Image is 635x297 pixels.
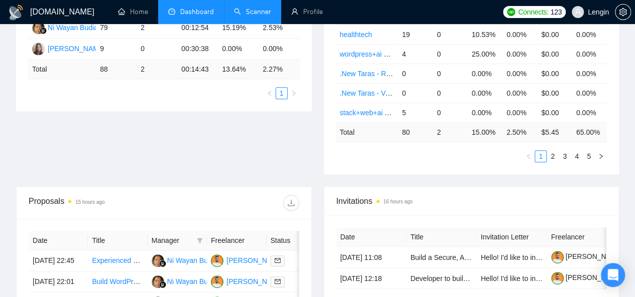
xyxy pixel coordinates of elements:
[336,122,398,142] td: Total
[502,122,537,142] td: 2.50 %
[572,25,607,44] td: 0.00%
[29,231,88,250] th: Date
[502,64,537,83] td: 0.00%
[284,199,299,207] span: download
[29,271,88,292] td: [DATE] 22:01
[526,153,532,159] span: left
[148,231,207,250] th: Manager
[159,281,166,288] img: gigradar-bm.png
[276,88,287,99] a: 1
[288,87,300,99] li: Next Page
[88,231,147,250] th: Title
[502,103,537,122] td: 0.00%
[601,263,625,287] div: Open Intercom Messenger
[88,271,147,292] td: Build WordPress Membership Podcast B2B Portal fee-based & secure
[152,256,223,264] a: NWNi Wayan Budiarti
[48,22,104,33] div: Ni Wayan Budiarti
[468,103,502,122] td: 0.00%
[523,150,535,162] li: Previous Page
[96,60,137,79] td: 88
[96,39,137,60] td: 9
[537,64,572,83] td: $0.00
[336,247,407,268] td: [DATE] 11:08
[211,275,223,288] img: TM
[271,235,312,246] span: Status
[226,255,284,266] div: [PERSON_NAME]
[398,83,433,103] td: 0
[211,254,223,267] img: TM
[502,44,537,64] td: 0.00%
[177,60,218,79] td: 00:14:43
[407,227,477,247] th: Title
[468,122,502,142] td: 15.00 %
[29,195,164,211] div: Proposals
[197,237,203,243] span: filter
[572,44,607,64] td: 0.00%
[167,255,223,266] div: Ni Wayan Budiarti
[29,250,88,271] td: [DATE] 22:45
[559,151,570,162] a: 3
[468,44,502,64] td: 25.00%
[550,7,561,18] span: 123
[433,64,467,83] td: 0
[615,4,631,20] button: setting
[468,25,502,44] td: 10.53%
[288,87,300,99] button: right
[615,8,631,16] a: setting
[336,195,607,207] span: Invitations
[598,153,604,159] span: right
[48,43,105,54] div: [PERSON_NAME]
[572,83,607,103] td: 0.00%
[259,18,299,39] td: 2.53%
[398,103,433,122] td: 5
[574,9,581,16] span: user
[226,276,284,287] div: [PERSON_NAME]
[595,150,607,162] li: Next Page
[75,199,104,205] time: 15 hours ago
[177,39,218,60] td: 00:30:38
[507,8,515,16] img: upwork-logo.png
[283,195,299,211] button: download
[551,273,623,281] a: [PERSON_NAME]
[551,252,623,260] a: [PERSON_NAME]
[398,25,433,44] td: 19
[477,227,547,247] th: Invitation Letter
[595,150,607,162] button: right
[411,274,578,282] a: Developer to build AI Text to Speech Tool (Long Term)
[468,83,502,103] td: 0.00%
[340,31,372,39] a: healthtech
[118,8,148,16] a: homeHome
[547,227,617,247] th: Freelancer
[537,25,572,44] td: $0.00
[32,22,45,34] img: NW
[340,89,426,97] a: .New Taras - VueJS/NuxtJS
[234,8,271,16] a: searchScanner
[267,90,273,96] span: left
[264,87,276,99] li: Previous Page
[571,151,582,162] a: 4
[537,103,572,122] td: $0.00
[433,83,467,103] td: 0
[211,277,284,285] a: TM[PERSON_NAME]
[137,18,177,39] td: 2
[276,87,288,99] li: 1
[535,151,546,162] a: 1
[336,268,407,289] td: [DATE] 12:18
[340,70,434,78] a: .New Taras - ReactJS/NextJS.
[537,122,572,142] td: $ 5.45
[547,150,559,162] li: 2
[535,150,547,162] li: 1
[384,199,413,204] time: 16 hours ago
[264,87,276,99] button: left
[340,109,403,117] a: stack+web+ai 23/04
[551,272,564,284] img: c1NLmzrk-0pBZjOo1nLSJnOz0itNHKTdmMHAt8VIsLFzaWqqsJDJtcFyV3OYvrqgu3
[537,83,572,103] td: $0.00
[572,103,607,122] td: 0.00%
[218,60,259,79] td: 13.64 %
[88,250,147,271] td: Experienced WordPress Website Manager
[137,39,177,60] td: 0
[152,235,193,246] span: Manager
[218,39,259,60] td: 0.00%
[259,39,299,60] td: 0.00%
[433,103,467,122] td: 0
